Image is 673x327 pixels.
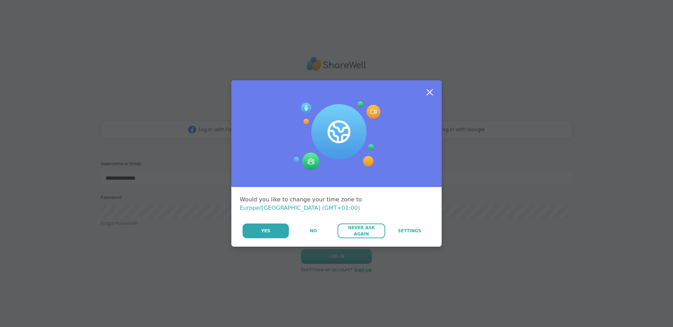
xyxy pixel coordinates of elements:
[243,223,289,238] button: Yes
[290,223,337,238] button: No
[310,228,317,234] span: No
[261,228,270,234] span: Yes
[240,195,433,212] div: Would you like to change your time zone to
[240,205,360,211] span: Europe/[GEOGRAPHIC_DATA] (GMT+01:00)
[338,223,385,238] button: Never Ask Again
[341,225,381,237] span: Never Ask Again
[386,223,433,238] a: Settings
[293,101,380,170] img: Session Experience
[398,228,421,234] span: Settings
